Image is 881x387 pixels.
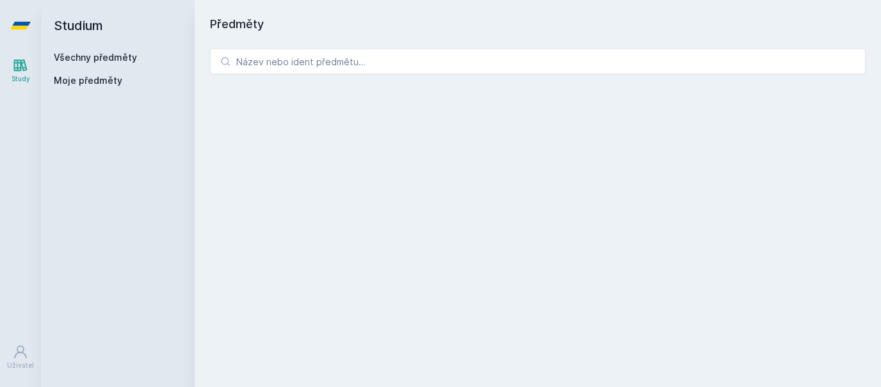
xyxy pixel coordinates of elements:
a: Study [3,51,38,90]
div: Uživatel [7,361,34,370]
a: Uživatel [3,338,38,377]
h1: Předměty [210,15,866,33]
div: Study [12,74,30,84]
span: Moje předměty [54,74,122,87]
a: Všechny předměty [54,52,137,63]
input: Název nebo ident předmětu… [210,49,866,74]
